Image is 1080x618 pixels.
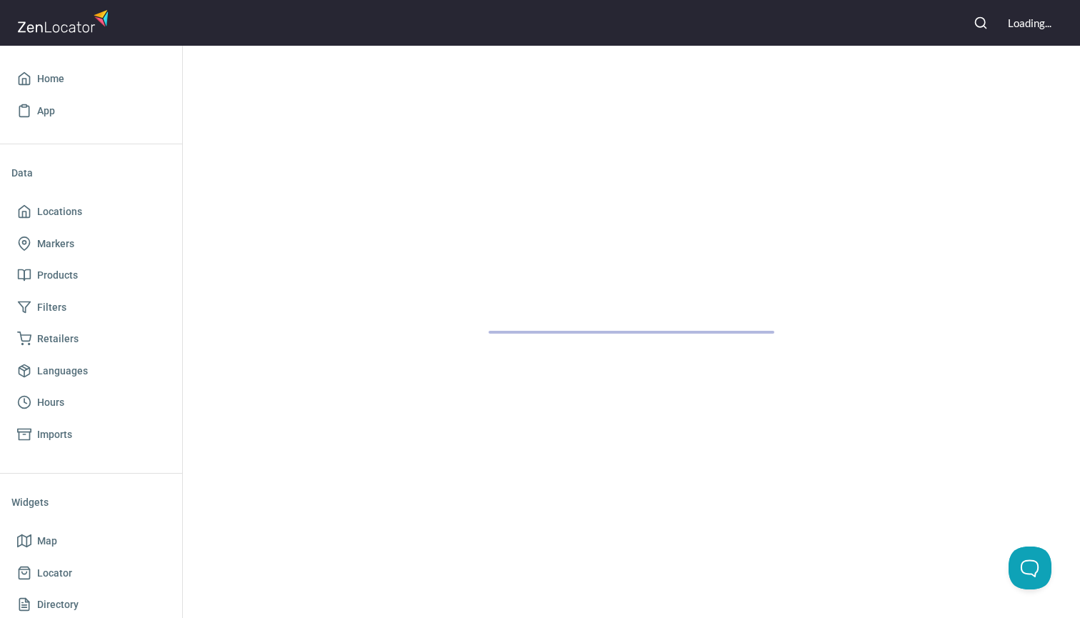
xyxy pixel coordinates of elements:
[11,95,171,127] a: App
[11,291,171,324] a: Filters
[11,355,171,387] a: Languages
[1009,547,1051,589] iframe: Toggle Customer Support
[11,259,171,291] a: Products
[37,266,78,284] span: Products
[11,557,171,589] a: Locator
[37,426,72,444] span: Imports
[37,70,64,88] span: Home
[11,387,171,419] a: Hours
[37,299,66,317] span: Filters
[37,394,64,412] span: Hours
[37,235,74,253] span: Markers
[37,102,55,120] span: App
[17,6,113,36] img: zenlocator
[37,330,79,348] span: Retailers
[11,228,171,260] a: Markers
[965,7,996,39] button: Search
[1008,16,1051,31] div: Loading...
[11,156,171,190] li: Data
[11,63,171,95] a: Home
[11,485,171,519] li: Widgets
[37,596,79,614] span: Directory
[37,532,57,550] span: Map
[11,525,171,557] a: Map
[37,203,82,221] span: Locations
[11,196,171,228] a: Locations
[11,419,171,451] a: Imports
[37,362,88,380] span: Languages
[37,564,72,582] span: Locator
[11,323,171,355] a: Retailers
